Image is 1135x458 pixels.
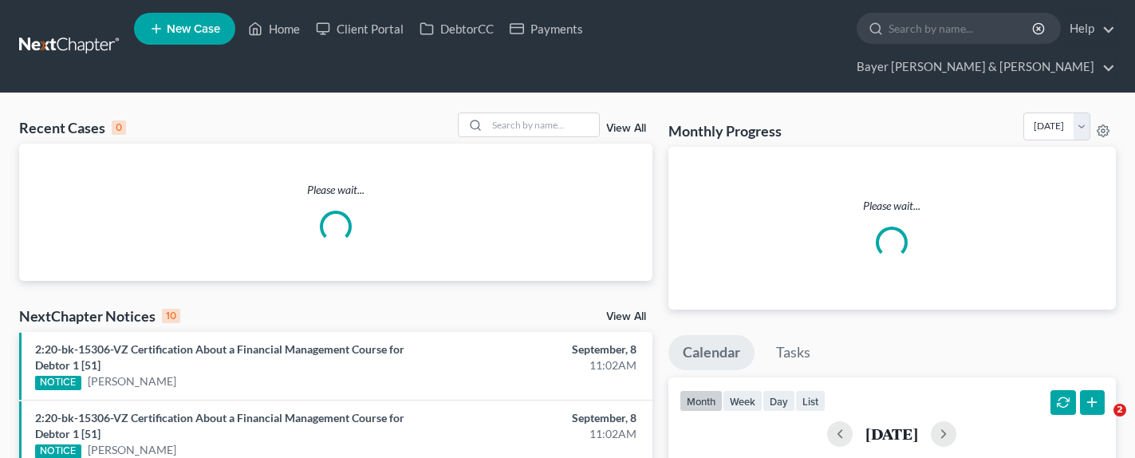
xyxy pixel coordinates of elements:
[681,198,1103,214] p: Please wait...
[88,373,176,389] a: [PERSON_NAME]
[762,335,825,370] a: Tasks
[35,342,404,372] a: 2:20-bk-15306-VZ Certification About a Financial Management Course for Debtor 1 [51]
[1081,404,1119,442] iframe: Intercom live chat
[865,425,918,442] h2: [DATE]
[1113,404,1126,417] span: 2
[487,113,599,136] input: Search by name...
[112,120,126,135] div: 0
[19,182,652,198] p: Please wait...
[606,123,646,134] a: View All
[167,23,220,35] span: New Case
[849,53,1115,81] a: Bayer [PERSON_NAME] & [PERSON_NAME]
[680,390,723,412] button: month
[19,118,126,137] div: Recent Cases
[162,309,180,323] div: 10
[668,335,755,370] a: Calendar
[308,14,412,43] a: Client Portal
[723,390,763,412] button: week
[447,410,636,426] div: September, 8
[795,390,826,412] button: list
[412,14,502,43] a: DebtorCC
[889,14,1035,43] input: Search by name...
[763,390,795,412] button: day
[606,311,646,322] a: View All
[447,357,636,373] div: 11:02AM
[35,376,81,390] div: NOTICE
[447,426,636,442] div: 11:02AM
[88,442,176,458] a: [PERSON_NAME]
[668,121,782,140] h3: Monthly Progress
[447,342,636,357] div: September, 8
[1062,14,1115,43] a: Help
[502,14,591,43] a: Payments
[35,411,404,440] a: 2:20-bk-15306-VZ Certification About a Financial Management Course for Debtor 1 [51]
[240,14,308,43] a: Home
[19,306,180,326] div: NextChapter Notices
